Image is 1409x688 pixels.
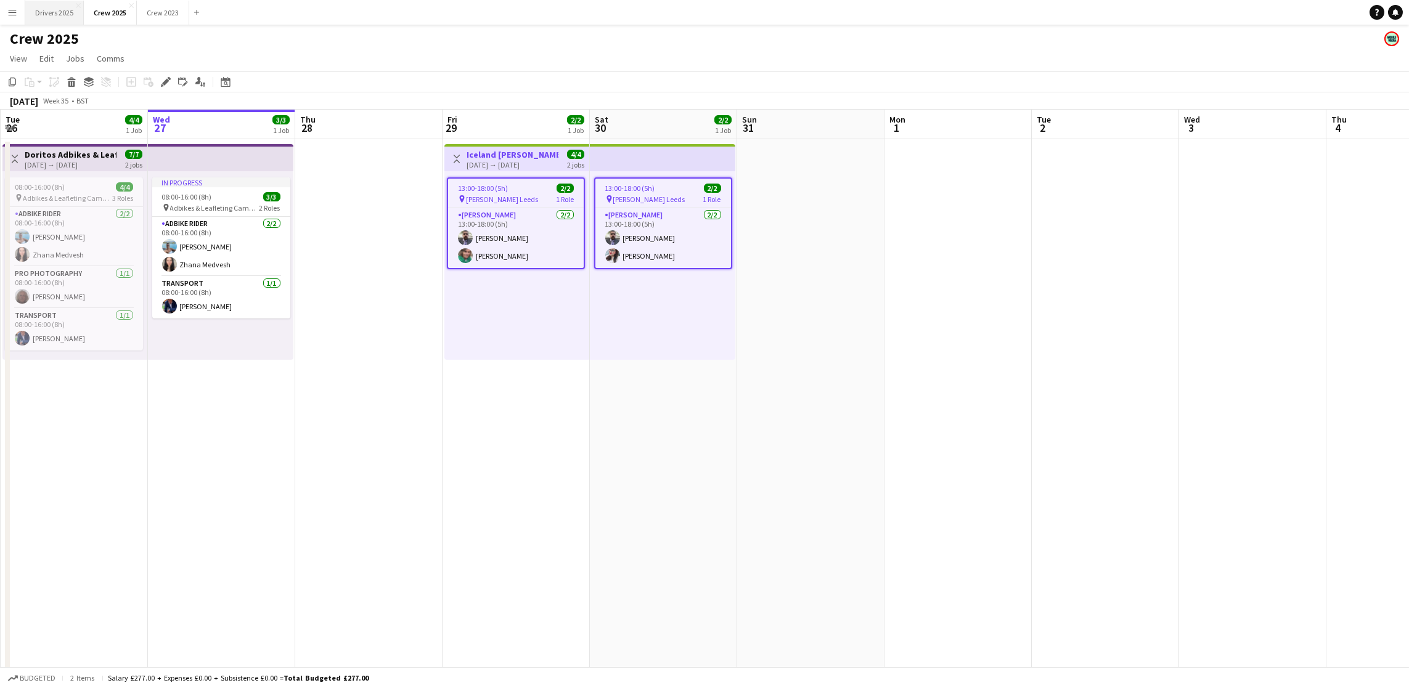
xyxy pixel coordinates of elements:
a: Jobs [61,51,89,67]
div: 1 Job [715,126,731,135]
span: Sun [742,114,757,125]
app-card-role: Adbike Rider2/208:00-16:00 (8h)[PERSON_NAME]Zhana Medvesh [5,207,143,267]
app-job-card: 13:00-18:00 (5h)2/2 [PERSON_NAME] Leeds1 Role[PERSON_NAME]2/213:00-18:00 (5h)[PERSON_NAME][PERSON... [594,177,732,269]
app-card-role: Transport1/108:00-16:00 (8h)[PERSON_NAME] [152,277,290,318]
app-job-card: 13:00-18:00 (5h)2/2 [PERSON_NAME] Leeds1 Role[PERSON_NAME]2/213:00-18:00 (5h)[PERSON_NAME][PERSON... [447,177,585,269]
div: BST [76,96,89,105]
span: Thu [1331,114,1347,125]
span: 4/4 [567,150,584,159]
span: 13:00-18:00 (5h) [458,184,508,193]
span: 3 [1182,121,1200,135]
span: 3 Roles [112,193,133,203]
span: Adbikes & Leafleting Camden [23,193,112,203]
span: Edit [39,53,54,64]
span: Tue [6,114,20,125]
button: Crew 2025 [84,1,137,25]
span: Sat [595,114,608,125]
span: Thu [300,114,316,125]
span: 08:00-16:00 (8h) [162,192,212,201]
span: 1 Role [703,195,721,204]
span: Adbikes & Leafleting Camden [170,203,259,212]
span: 2/2 [714,115,732,124]
span: 2/2 [557,184,574,193]
span: Fri [447,114,457,125]
h1: Crew 2025 [10,30,79,48]
div: 1 Job [568,126,584,135]
span: Week 35 [41,96,71,105]
a: Edit [35,51,59,67]
span: Budgeted [20,674,55,682]
div: In progress [152,177,290,187]
h3: Iceland [PERSON_NAME] Leeds [467,149,558,160]
app-card-role: Pro Photography1/108:00-16:00 (8h)[PERSON_NAME] [5,267,143,309]
span: Total Budgeted £277.00 [284,673,369,682]
div: 2 jobs [567,159,584,169]
span: 08:00-16:00 (8h) [15,182,65,192]
span: 2 items [68,673,97,682]
app-job-card: In progress08:00-16:00 (8h)3/3 Adbikes & Leafleting Camden2 RolesAdbike Rider2/208:00-16:00 (8h)[... [152,177,290,318]
span: 30 [593,121,608,135]
span: 31 [740,121,757,135]
span: 13:00-18:00 (5h) [605,184,655,193]
span: Comms [97,53,125,64]
span: 3/3 [272,115,290,124]
span: 27 [151,121,170,135]
app-card-role: [PERSON_NAME]2/213:00-18:00 (5h)[PERSON_NAME][PERSON_NAME] [448,208,584,268]
span: Tue [1037,114,1051,125]
span: Mon [889,114,905,125]
span: 26 [4,121,20,135]
button: Crew 2023 [137,1,189,25]
button: Budgeted [6,671,57,685]
span: 2/2 [704,184,721,193]
app-card-role: Transport1/108:00-16:00 (8h)[PERSON_NAME] [5,309,143,350]
span: 1 [888,121,905,135]
a: Comms [92,51,129,67]
span: 29 [446,121,457,135]
div: [DATE] [10,95,38,107]
app-job-card: 08:00-16:00 (8h)4/4 Adbikes & Leafleting Camden3 RolesAdbike Rider2/208:00-16:00 (8h)[PERSON_NAME... [5,177,143,350]
span: Jobs [66,53,84,64]
app-card-role: [PERSON_NAME]2/213:00-18:00 (5h)[PERSON_NAME][PERSON_NAME] [595,208,731,268]
span: 3/3 [263,192,280,201]
div: [DATE] → [DATE] [467,160,558,169]
div: [DATE] → [DATE] [25,160,116,169]
a: View [5,51,32,67]
app-card-role: Adbike Rider2/208:00-16:00 (8h)[PERSON_NAME]Zhana Medvesh [152,217,290,277]
span: 2/2 [567,115,584,124]
span: 7/7 [125,150,142,159]
span: 2 [1035,121,1051,135]
span: [PERSON_NAME] Leeds [466,195,538,204]
span: View [10,53,27,64]
span: 4/4 [125,115,142,124]
span: Wed [153,114,170,125]
h3: Doritos Adbikes & Leafleting Camden [25,149,116,160]
span: 1 Role [556,195,574,204]
span: 2 Roles [259,203,280,212]
span: Wed [1184,114,1200,125]
button: Drivers 2025 [25,1,84,25]
div: Salary £277.00 + Expenses £0.00 + Subsistence £0.00 = [108,673,369,682]
span: 28 [298,121,316,135]
span: 4 [1329,121,1347,135]
app-user-avatar: Claire Stewart [1384,31,1399,46]
div: 1 Job [273,126,289,135]
span: 4/4 [116,182,133,192]
div: 1 Job [126,126,142,135]
span: [PERSON_NAME] Leeds [613,195,685,204]
div: 2 jobs [125,159,142,169]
